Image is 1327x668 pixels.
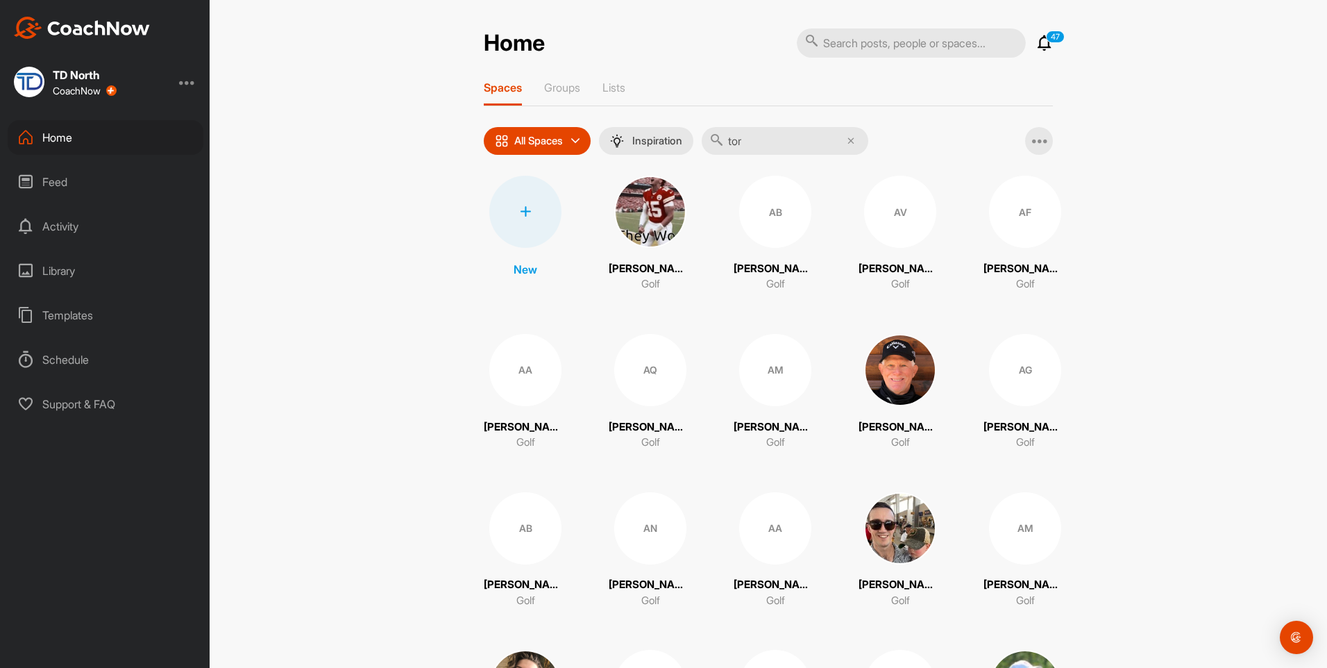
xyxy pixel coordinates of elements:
p: All Spaces [514,135,563,147]
a: AV[PERSON_NAME]Golf [859,176,942,292]
img: CoachNow [14,17,150,39]
div: AN [614,492,686,565]
img: square_47e2d358829e2cf4792374952dacdaf3.jpg [614,176,686,248]
p: Golf [766,593,785,609]
a: AB[PERSON_NAME]Golf [484,492,567,609]
div: AG [989,334,1061,406]
div: CoachNow [53,85,117,97]
a: AA[PERSON_NAME]Golf [484,334,567,451]
p: Golf [891,435,910,451]
img: square_8f70394581506c3bcc207479950997d6.jpg [864,334,936,406]
div: AM [989,492,1061,565]
div: Feed [8,165,203,199]
div: Open Intercom Messenger [1280,621,1313,654]
h2: Home [484,30,545,57]
p: [PERSON_NAME] [734,261,817,277]
p: Golf [641,435,660,451]
img: square_a2c626d8416b12200a2ebc46ed2e55fa.jpg [14,67,44,97]
p: Golf [766,435,785,451]
p: Golf [891,593,910,609]
p: [PERSON_NAME] [859,577,942,593]
a: AQ[PERSON_NAME]Golf [609,334,692,451]
a: [PERSON_NAME]Golf [859,492,942,609]
a: AB[PERSON_NAME]Golf [734,176,817,292]
div: Support & FAQ [8,387,203,421]
p: [PERSON_NAME] [734,419,817,435]
a: AN[PERSON_NAME]Golf [609,492,692,609]
p: [PERSON_NAME] [609,419,692,435]
p: Inspiration [632,135,682,147]
p: [PERSON_NAME] [609,261,692,277]
p: [PERSON_NAME] [983,419,1067,435]
div: AA [489,334,561,406]
p: [PERSON_NAME] [484,577,567,593]
p: Golf [516,593,535,609]
div: Activity [8,209,203,244]
a: AF[PERSON_NAME]Golf [983,176,1067,292]
div: AB [739,176,811,248]
a: [PERSON_NAME]Golf [609,176,692,292]
p: [PERSON_NAME] [734,577,817,593]
div: TD North [53,69,117,81]
a: AA[PERSON_NAME]Golf [734,492,817,609]
div: AQ [614,334,686,406]
p: Golf [891,276,910,292]
p: Golf [641,593,660,609]
img: menuIcon [610,134,624,148]
img: icon [495,134,509,148]
div: Library [8,253,203,288]
p: Golf [1016,435,1035,451]
p: New [514,261,537,278]
div: AF [989,176,1061,248]
img: square_7e96bf6f1ed832dc50c9ef4227c9a09c.jpg [864,492,936,565]
div: AB [489,492,561,565]
p: Golf [1016,276,1035,292]
div: Schedule [8,342,203,377]
p: [PERSON_NAME] [859,261,942,277]
div: AM [739,334,811,406]
p: Golf [1016,593,1035,609]
p: [PERSON_NAME] [859,419,942,435]
p: 47 [1046,31,1065,43]
p: Golf [766,276,785,292]
a: AM[PERSON_NAME]Golf [734,334,817,451]
div: Templates [8,298,203,333]
div: AV [864,176,936,248]
input: Search posts, people or spaces... [797,28,1026,58]
div: AA [739,492,811,565]
p: [PERSON_NAME] [983,577,1067,593]
p: Groups [544,81,580,94]
p: Lists [602,81,625,94]
p: Golf [516,435,535,451]
p: Golf [641,276,660,292]
p: [PERSON_NAME] [609,577,692,593]
a: AG[PERSON_NAME]Golf [983,334,1067,451]
p: Spaces [484,81,522,94]
input: Search... [702,127,868,155]
p: [PERSON_NAME] [484,419,567,435]
p: [PERSON_NAME] [983,261,1067,277]
a: [PERSON_NAME]Golf [859,334,942,451]
div: Home [8,120,203,155]
a: AM[PERSON_NAME]Golf [983,492,1067,609]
